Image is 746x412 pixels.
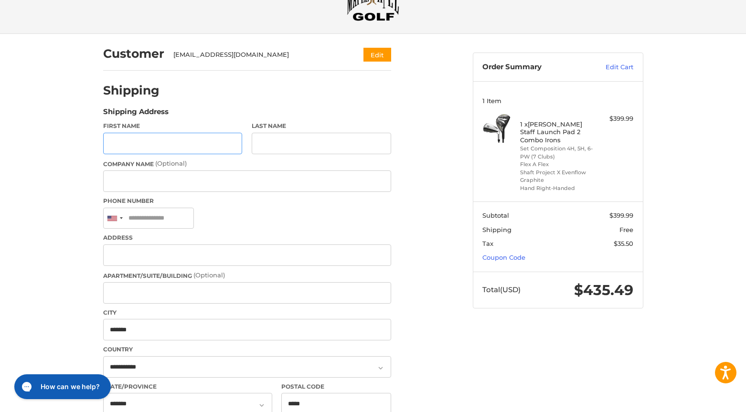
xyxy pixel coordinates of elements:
a: Coupon Code [482,254,525,261]
span: $35.50 [614,240,633,247]
h3: Order Summary [482,63,585,72]
label: Last Name [252,122,391,130]
small: (Optional) [155,159,187,167]
li: Shaft Project X Evenflow Graphite [520,169,593,184]
label: State/Province [103,382,272,391]
small: (Optional) [193,271,225,279]
li: Flex A Flex [520,160,593,169]
legend: Shipping Address [103,106,169,122]
div: United States: +1 [104,208,126,229]
label: Country [103,345,391,354]
label: First Name [103,122,243,130]
h2: Shipping [103,83,160,98]
h2: Customer [103,46,164,61]
button: Edit [363,48,391,62]
span: $435.49 [574,281,633,299]
iframe: Gorgias live chat messenger [10,371,114,402]
h3: 1 Item [482,97,633,105]
li: Set Composition 4H, 5H, 6-PW (7 Clubs) [520,145,593,160]
a: Edit Cart [585,63,633,72]
label: Apartment/Suite/Building [103,271,391,280]
label: Company Name [103,159,391,169]
iframe: Google Customer Reviews [667,386,746,412]
li: Hand Right-Handed [520,184,593,192]
span: Shipping [482,226,512,233]
span: $399.99 [609,211,633,219]
label: City [103,308,391,317]
span: Subtotal [482,211,509,219]
label: Postal Code [281,382,391,391]
label: Phone Number [103,197,391,205]
span: Tax [482,240,493,247]
div: [EMAIL_ADDRESS][DOMAIN_NAME] [173,50,345,60]
label: Address [103,233,391,242]
span: Total (USD) [482,285,521,294]
h4: 1 x [PERSON_NAME] Staff Launch Pad 2 Combo Irons [520,120,593,144]
div: $399.99 [596,114,633,124]
span: Free [619,226,633,233]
